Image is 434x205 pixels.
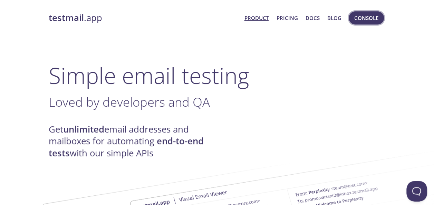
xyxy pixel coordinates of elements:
strong: unlimited [63,123,104,135]
a: Product [244,13,269,22]
iframe: Help Scout Beacon - Open [406,181,427,202]
strong: testmail [49,12,84,24]
button: Console [349,11,384,25]
a: Docs [306,13,320,22]
strong: end-to-end tests [49,135,204,159]
a: Blog [327,13,341,22]
a: testmail.app [49,12,239,24]
h1: Simple email testing [49,62,386,89]
span: Console [354,13,378,22]
span: Loved by developers and QA [49,93,210,110]
h4: Get email addresses and mailboxes for automating with our simple APIs [49,124,217,159]
a: Pricing [276,13,298,22]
